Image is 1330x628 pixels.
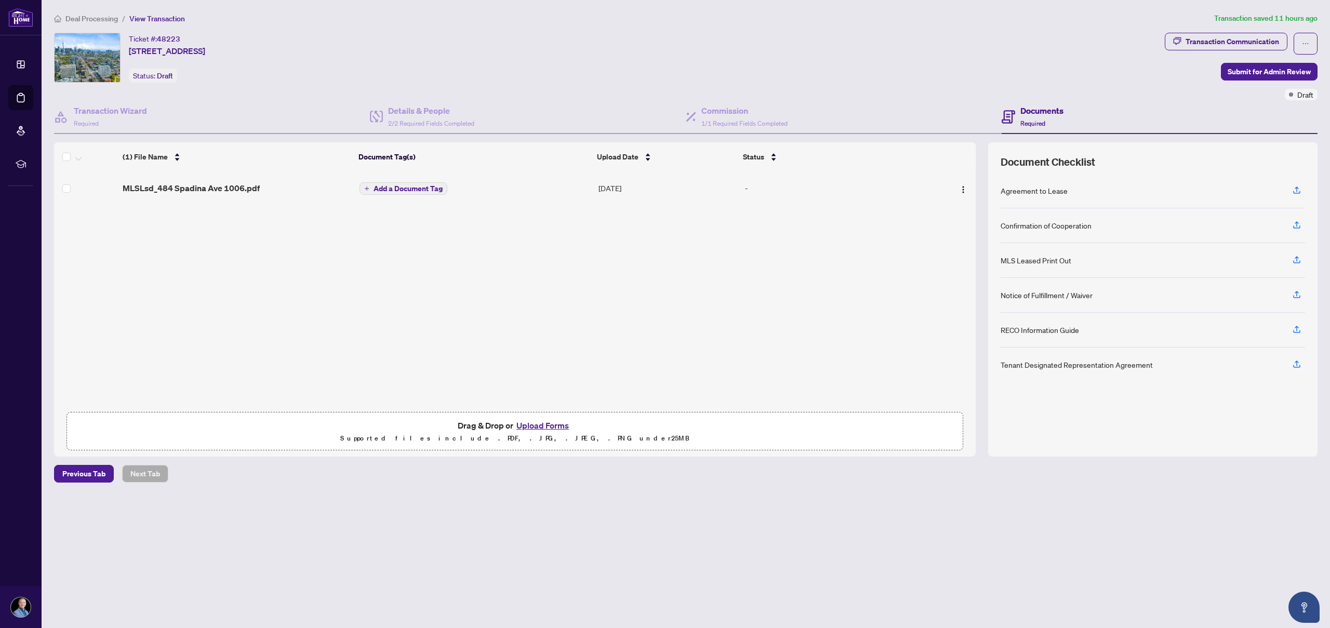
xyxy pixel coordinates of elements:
div: RECO Information Guide [1001,324,1079,336]
span: Deal Processing [65,14,118,23]
span: 48223 [157,34,180,44]
span: Drag & Drop or [458,419,572,432]
span: ellipsis [1302,40,1309,47]
th: Document Tag(s) [354,142,593,171]
button: Previous Tab [54,465,114,483]
div: Ticket #: [129,33,180,45]
span: Previous Tab [62,465,105,482]
span: [STREET_ADDRESS] [129,45,205,57]
span: home [54,15,61,22]
img: logo [8,8,33,27]
th: Upload Date [593,142,739,171]
span: 2/2 Required Fields Completed [388,119,474,127]
div: - [745,182,920,194]
button: Submit for Admin Review [1221,63,1318,81]
h4: Commission [701,104,788,117]
span: View Transaction [129,14,185,23]
article: Transaction saved 11 hours ago [1214,12,1318,24]
button: Upload Forms [513,419,572,432]
span: Document Checklist [1001,155,1095,169]
div: Transaction Communication [1186,33,1279,50]
span: Required [74,119,99,127]
span: (1) File Name [123,151,168,163]
button: Transaction Communication [1165,33,1287,50]
span: Drag & Drop orUpload FormsSupported files include .PDF, .JPG, .JPEG, .PNG under25MB [67,412,963,451]
div: Tenant Designated Representation Agreement [1001,359,1153,370]
img: IMG-C12262171_1.jpg [55,33,120,82]
div: Notice of Fulfillment / Waiver [1001,289,1093,301]
button: Logo [955,180,972,196]
span: 1/1 Required Fields Completed [701,119,788,127]
span: Add a Document Tag [374,185,443,192]
th: (1) File Name [118,142,355,171]
h4: Transaction Wizard [74,104,147,117]
img: Profile Icon [11,597,31,617]
span: MLSLsd_484 Spadina Ave 1006.pdf [123,182,260,194]
th: Status [739,142,921,171]
div: MLS Leased Print Out [1001,255,1071,266]
button: Open asap [1288,592,1320,623]
span: plus [364,186,369,191]
button: Add a Document Tag [360,182,447,195]
span: Status [743,151,764,163]
span: Upload Date [597,151,639,163]
span: Required [1020,119,1045,127]
button: Next Tab [122,465,168,483]
div: Agreement to Lease [1001,185,1068,196]
p: Supported files include .PDF, .JPG, .JPEG, .PNG under 25 MB [73,432,956,445]
span: Submit for Admin Review [1228,63,1311,80]
img: Logo [959,185,967,194]
h4: Details & People [388,104,474,117]
li: / [122,12,125,24]
div: Status: [129,69,177,83]
div: Confirmation of Cooperation [1001,220,1092,231]
span: Draft [1297,89,1313,100]
span: Draft [157,71,173,81]
h4: Documents [1020,104,1063,117]
td: [DATE] [594,171,741,205]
